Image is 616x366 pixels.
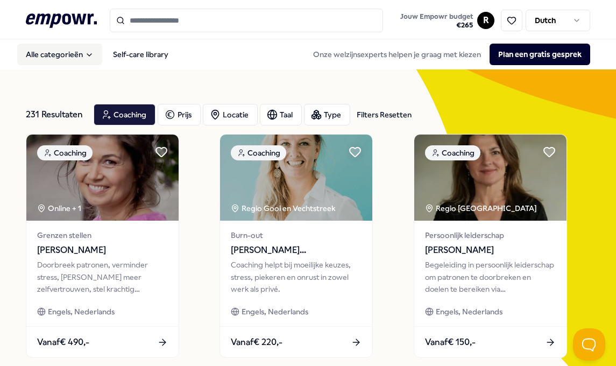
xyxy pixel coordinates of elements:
[414,134,567,358] a: package imageCoachingRegio [GEOGRAPHIC_DATA] Persoonlijk leiderschap[PERSON_NAME]Begeleiding in p...
[573,328,605,361] iframe: Help Scout Beacon - Open
[231,335,282,349] span: Vanaf € 220,-
[242,306,308,318] span: Engels, Nederlands
[110,9,384,32] input: Search for products, categories or subcategories
[37,202,81,214] div: Online + 1
[37,335,89,349] span: Vanaf € 490,-
[305,44,590,65] div: Onze welzijnsexperts helpen je graag met kiezen
[425,145,480,160] div: Coaching
[94,104,155,125] button: Coaching
[37,259,168,295] div: Doorbreek patronen, verminder stress, [PERSON_NAME] meer zelfvertrouwen, stel krachtig [PERSON_NA...
[26,135,179,221] img: package image
[203,104,258,125] button: Locatie
[357,109,412,121] div: Filters Resetten
[48,306,115,318] span: Engels, Nederlands
[26,134,179,358] a: package imageCoachingOnline + 1Grenzen stellen[PERSON_NAME]Doorbreek patronen, verminder stress, ...
[414,135,567,221] img: package image
[425,259,556,295] div: Begeleiding in persoonlijk leiderschap om patronen te doorbreken en doelen te bereiken via bewust...
[37,229,168,241] span: Grenzen stellen
[220,134,373,358] a: package imageCoachingRegio Gooi en Vechtstreek Burn-out[PERSON_NAME][GEOGRAPHIC_DATA]Coaching hel...
[400,21,473,30] span: € 265
[158,104,201,125] button: Prijs
[396,9,477,32] a: Jouw Empowr budget€265
[425,335,476,349] span: Vanaf € 150,-
[37,145,93,160] div: Coaching
[231,229,362,241] span: Burn-out
[425,202,539,214] div: Regio [GEOGRAPHIC_DATA]
[231,145,286,160] div: Coaching
[425,243,556,257] span: [PERSON_NAME]
[26,104,85,125] div: 231 Resultaten
[400,12,473,21] span: Jouw Empowr budget
[37,243,168,257] span: [PERSON_NAME]
[231,202,337,214] div: Regio Gooi en Vechtstreek
[220,135,372,221] img: package image
[231,259,362,295] div: Coaching helpt bij moeilijke keuzes, stress, piekeren en onrust in zowel werk als privé.
[436,306,502,318] span: Engels, Nederlands
[490,44,590,65] button: Plan een gratis gesprek
[17,44,177,65] nav: Main
[17,44,102,65] button: Alle categorieën
[231,243,362,257] span: [PERSON_NAME][GEOGRAPHIC_DATA]
[104,44,177,65] a: Self-care library
[398,10,475,32] button: Jouw Empowr budget€265
[477,12,494,29] button: R
[425,229,556,241] span: Persoonlijk leiderschap
[260,104,302,125] button: Taal
[304,104,350,125] button: Type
